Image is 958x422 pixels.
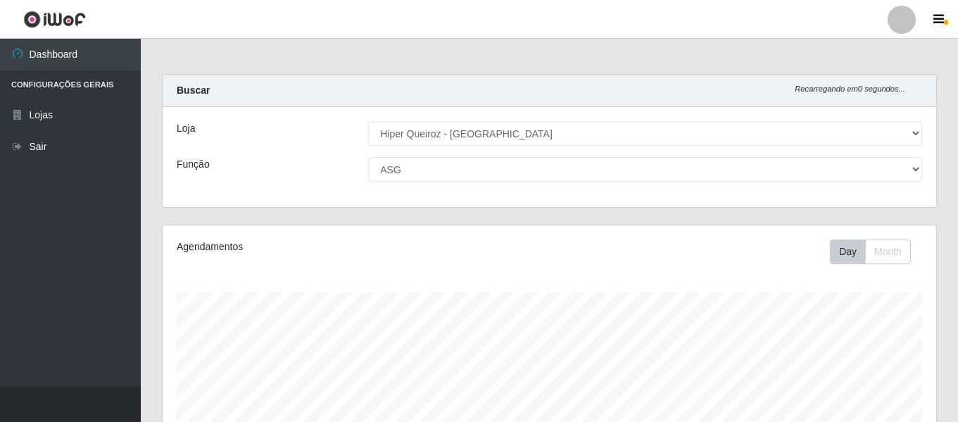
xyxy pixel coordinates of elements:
[830,240,866,264] button: Day
[830,240,922,264] div: Toolbar with button groups
[177,85,210,96] strong: Buscar
[865,240,911,264] button: Month
[177,121,195,136] label: Loja
[795,85,905,93] i: Recarregando em 0 segundos...
[830,240,911,264] div: First group
[177,240,475,254] div: Agendamentos
[23,11,86,28] img: CoreUI Logo
[177,157,210,172] label: Função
